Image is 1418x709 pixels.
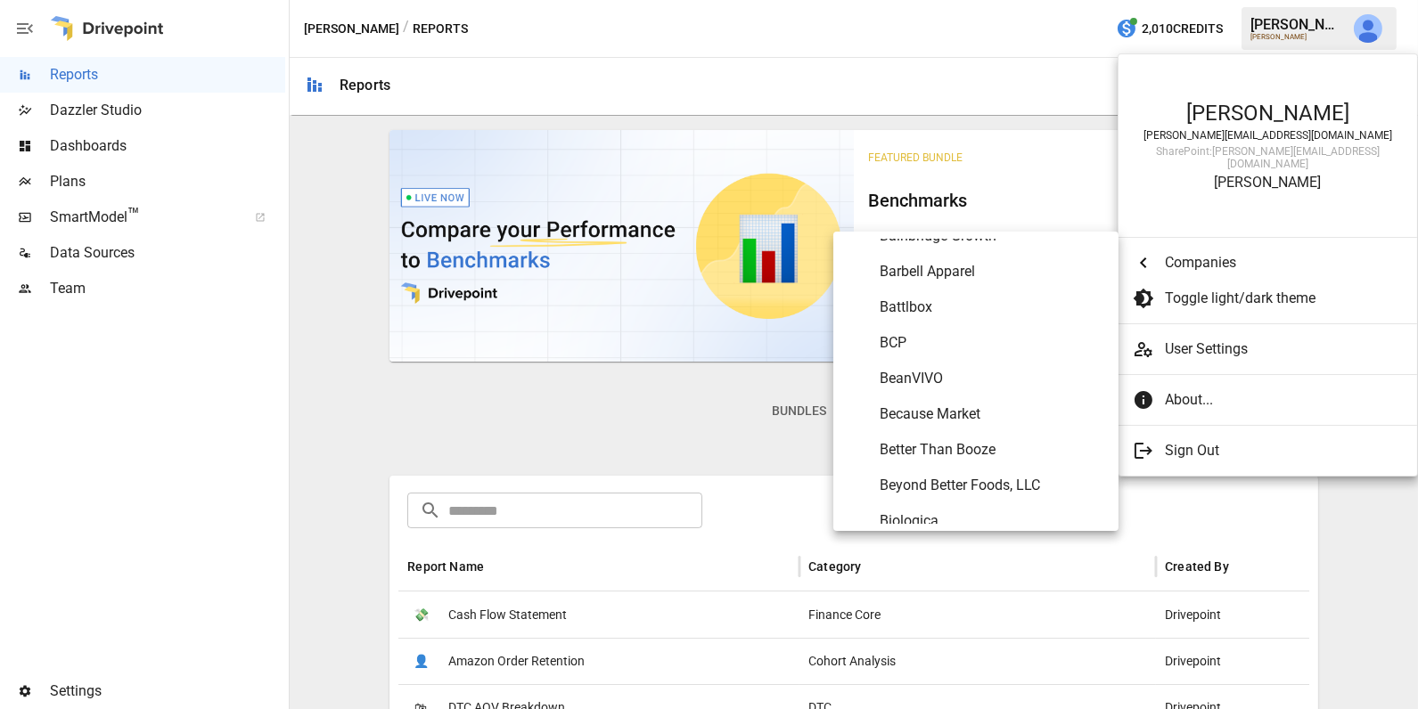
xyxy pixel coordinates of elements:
[1136,129,1399,142] div: [PERSON_NAME][EMAIL_ADDRESS][DOMAIN_NAME]
[1136,145,1399,170] div: SharePoint: [PERSON_NAME][EMAIL_ADDRESS][DOMAIN_NAME]
[1165,389,1389,411] span: About...
[880,475,1104,496] span: Beyond Better Foods, LLC
[1165,440,1389,461] span: Sign Out
[880,368,1104,389] span: BeanVIVO
[880,439,1104,460] span: Better Than Booze
[1136,174,1399,191] div: [PERSON_NAME]
[880,510,1104,532] span: Biologica
[1165,338,1403,360] span: User Settings
[1136,101,1399,126] div: [PERSON_NAME]
[1165,288,1389,309] span: Toggle light/dark theme
[880,332,1104,354] span: BCP
[880,403,1104,425] span: Because Market
[880,261,1104,282] span: Barbell Apparel
[1165,252,1389,273] span: Companies
[880,297,1104,318] span: Battlbox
